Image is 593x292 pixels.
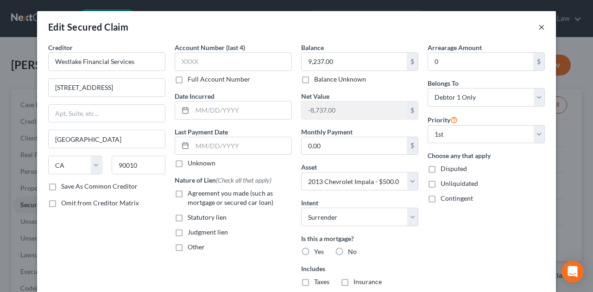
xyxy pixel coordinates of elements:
[188,75,250,84] label: Full Account Number
[216,176,271,184] span: (Check all that apply)
[407,102,418,119] div: $
[301,198,318,208] label: Intent
[353,278,382,286] span: Insurance
[314,75,366,84] label: Balance Unknown
[428,79,459,87] span: Belongs To
[301,127,353,137] label: Monthly Payment
[112,156,166,174] input: Enter zip...
[314,248,324,255] span: Yes
[428,43,482,52] label: Arrearage Amount
[49,105,165,122] input: Apt, Suite, etc...
[188,243,205,251] span: Other
[61,182,138,191] label: Save As Common Creditor
[175,91,214,101] label: Date Incurred
[301,91,329,101] label: Net Value
[175,127,228,137] label: Last Payment Date
[301,43,324,52] label: Balance
[48,52,165,71] input: Search creditor by name...
[441,179,478,187] span: Unliquidated
[428,53,533,70] input: 0.00
[301,163,317,171] span: Asset
[188,189,273,206] span: Agreement you made (such as mortgage or secured car loan)
[348,248,357,255] span: No
[192,102,291,119] input: MM/DD/YYYY
[428,151,545,160] label: Choose any that apply
[175,52,292,71] input: XXXX
[407,53,418,70] div: $
[302,53,407,70] input: 0.00
[301,234,418,243] label: Is this a mortgage?
[49,130,165,148] input: Enter city...
[428,114,458,125] label: Priority
[538,21,545,32] button: ×
[49,79,165,96] input: Enter address...
[188,228,228,236] span: Judgment lien
[188,159,215,168] label: Unknown
[441,194,473,202] span: Contingent
[61,199,139,207] span: Omit from Creditor Matrix
[192,137,291,155] input: MM/DD/YYYY
[407,137,418,155] div: $
[188,213,227,221] span: Statutory lien
[301,264,418,273] label: Includes
[175,175,271,185] label: Nature of Lien
[175,43,245,52] label: Account Number (last 4)
[302,137,407,155] input: 0.00
[314,278,329,286] span: Taxes
[441,165,467,172] span: Disputed
[561,260,584,283] div: Open Intercom Messenger
[533,53,544,70] div: $
[302,102,407,119] input: 0.00
[48,44,73,51] span: Creditor
[48,20,128,33] div: Edit Secured Claim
